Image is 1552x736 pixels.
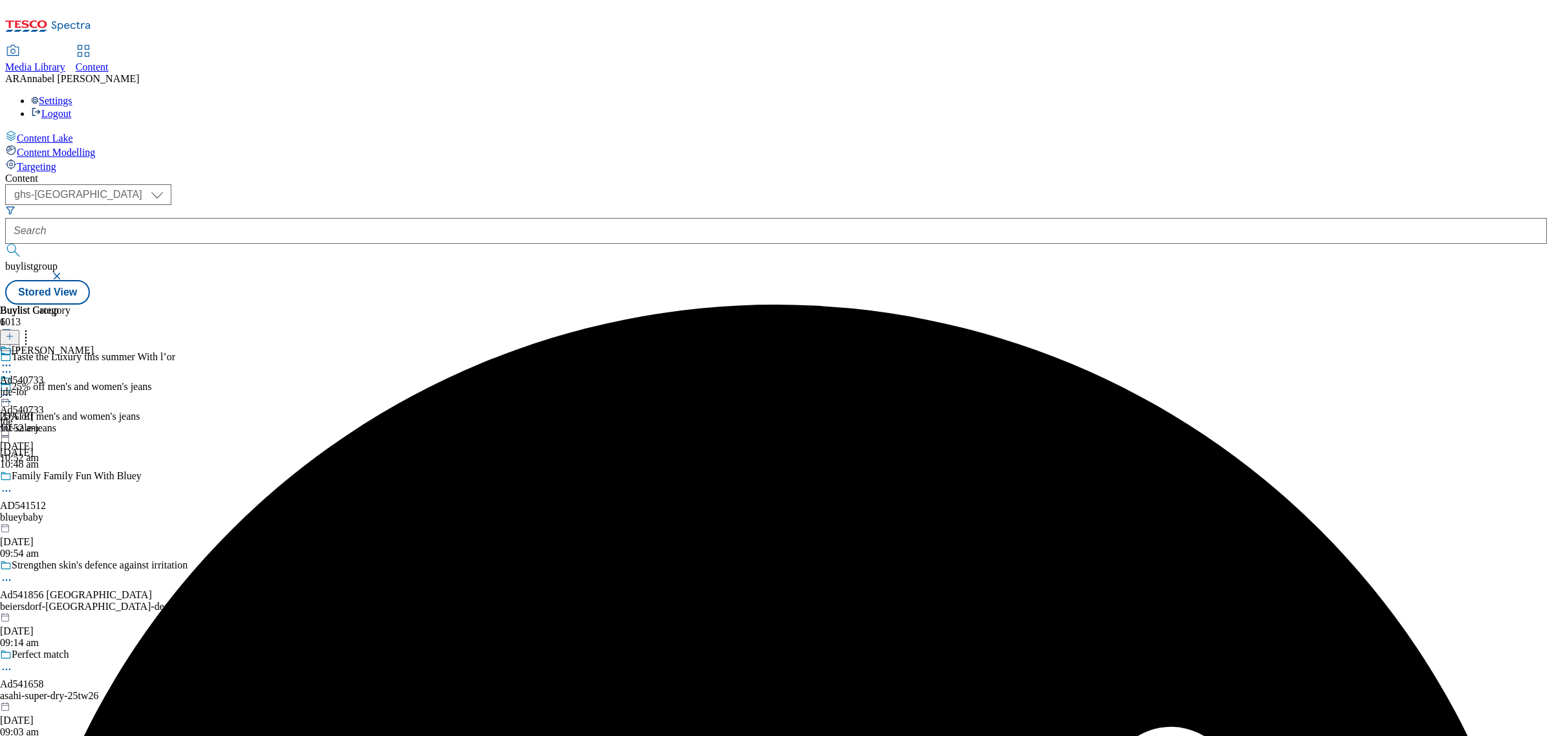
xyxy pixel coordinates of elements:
[17,133,73,144] span: Content Lake
[17,147,95,158] span: Content Modelling
[5,130,1547,144] a: Content Lake
[76,46,109,73] a: Content
[31,95,72,106] a: Settings
[5,61,65,72] span: Media Library
[5,218,1547,244] input: Search
[12,381,152,393] div: 25% off men's and women's jeans
[5,144,1547,158] a: Content Modelling
[17,161,56,172] span: Targeting
[5,73,19,84] span: AR
[5,46,65,73] a: Media Library
[5,261,58,272] span: buylistgroup
[5,205,16,215] svg: Search Filters
[12,345,94,356] div: [PERSON_NAME]
[12,559,188,571] div: Strengthen skin's defence against irritation
[76,61,109,72] span: Content
[31,108,71,119] a: Logout
[5,173,1547,184] div: Content
[12,649,69,660] div: Perfect match
[5,158,1547,173] a: Targeting
[19,73,139,84] span: Annabel [PERSON_NAME]
[5,280,90,305] button: Stored View
[12,470,142,482] div: Family Family Fun With Bluey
